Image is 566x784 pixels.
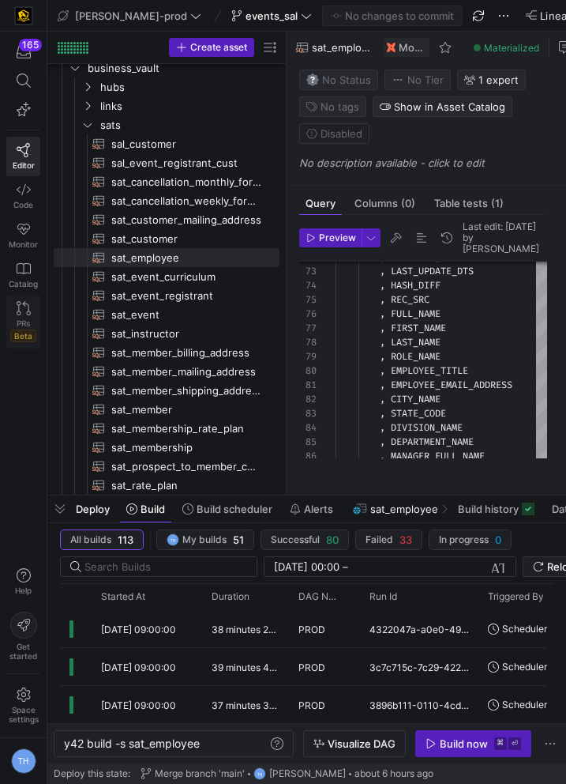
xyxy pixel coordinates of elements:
button: Help [6,561,40,602]
span: , [380,407,385,420]
span: sat_customer_mailing_address​​​​​​​​​​ [111,211,261,229]
span: PROD [298,687,325,724]
a: sat_cancellation_weekly_forecast​​​​​​​​​​ [54,191,279,210]
a: sal_event_registrant_cust​​​​​​​​​​ [54,153,279,172]
span: links [100,97,277,115]
div: 3c7c715c-7c29-4220-baa6-feeb5af582e1 [360,648,478,685]
div: Press SPACE to select this row. [54,248,279,267]
div: Press SPACE to select this row. [54,343,279,362]
div: 76 [299,307,317,321]
span: sat_rate_plan​​​​​​​​​​ [111,477,261,495]
a: Spacesettings [6,680,40,731]
span: sat_membership_rate_plan​​​​​​​​​​ [111,420,261,438]
a: sat_membership_rate_plan​​​​​​​​​​ [54,419,279,438]
span: sat_employee​​​​​​​​​​ [111,249,261,267]
span: Failed [365,534,393,545]
span: sal_event_registrant_cust​​​​​​​​​​ [111,154,261,172]
span: sat_instructor​​​​​​​​​​ [111,325,261,343]
span: In progress [439,534,489,545]
a: sat_rate_plan​​​​​​​​​​ [54,476,279,495]
div: Press SPACE to select this row. [54,305,279,324]
span: LAST_NAME [391,336,440,349]
div: Press SPACE to select this row. [54,134,279,153]
span: [DATE] 09:00:00 [101,661,176,673]
div: 83 [299,406,317,420]
div: 77 [299,321,317,335]
button: Create asset [169,38,254,57]
div: Press SPACE to select this row. [54,77,279,96]
div: 85 [299,435,317,449]
span: 33 [399,533,412,546]
span: Build history [458,503,519,515]
div: Press SPACE to select this row. [54,324,279,343]
span: , [380,350,385,363]
span: sat_membership​​​​​​​​​​ [111,439,261,457]
span: Merge branch 'main' [155,768,245,779]
span: , [380,379,385,391]
div: 80 [299,364,317,378]
span: [PERSON_NAME]-prod [75,9,187,22]
span: Scheduler [502,648,547,685]
button: Build now⌘⏎ [415,730,531,757]
div: 79 [299,349,317,364]
button: All builds113 [60,530,144,550]
span: Columns [354,198,415,209]
div: 81 [299,378,317,392]
input: Search Builds [84,560,244,573]
button: Getstarted [6,605,40,667]
span: sat_employee [312,41,374,54]
span: , [380,421,385,434]
span: PROD [298,611,325,648]
div: 78 [299,335,317,349]
span: Help [13,586,33,595]
span: (0) [401,198,415,209]
input: End datetime [351,560,455,573]
span: [DATE] 09:00:00 [101,699,176,711]
div: Press SPACE to select this row. [54,476,279,495]
span: DAG Name [298,591,339,602]
div: 4322047a-a0e0-4931-a1d4-8eac587f020c [360,610,478,647]
span: ROLE_NAME [391,350,440,363]
span: sat_member_mailing_address​​​​​​​​​​ [111,363,261,381]
span: Successful [271,534,320,545]
span: Space settings [9,705,39,724]
span: DIVISION_NAME [391,421,463,434]
a: sat_membership​​​​​​​​​​ [54,438,279,457]
span: – [343,560,348,573]
span: Create asset [190,42,247,53]
span: Triggered By [488,591,544,602]
span: DEPARTMENT_NAME [391,435,474,448]
button: events_sal [227,6,316,26]
div: Press SPACE to select this row. [54,210,279,229]
y42-duration: 39 minutes 42 seconds [212,661,314,673]
a: sat_customer​​​​​​​​​​ [54,229,279,248]
div: 73 [299,264,317,278]
div: 3896b111-0110-4cde-a771-3690f8d0c9e6 [360,686,478,723]
span: y42 build -s sat_employee [64,737,200,750]
span: , [380,435,385,448]
span: 113 [118,533,133,546]
a: sat_member​​​​​​​​​​ [54,400,279,419]
div: Press SPACE to select this row. [54,58,279,77]
a: Catalog [6,255,40,295]
a: Monitor [6,216,40,255]
span: sat_member_billing_address​​​​​​​​​​ [111,344,261,362]
span: Deploy this state: [54,768,130,779]
span: Code [13,200,33,209]
span: events_sal [246,9,298,22]
span: Build [141,503,165,515]
a: Editor [6,137,40,176]
div: Press SPACE to select this row. [54,172,279,191]
span: 0 [495,533,501,546]
div: Last edit: [DATE] by [PERSON_NAME] [463,221,539,254]
span: sat_prospect_to_member_conversion​​​​​​​​​​ [111,458,261,476]
span: FIRST_NAME [391,322,446,334]
button: No tierNo Tier [384,70,451,90]
span: sat_cancellation_monthly_forecast​​​​​​​​​​ [111,173,261,191]
a: sat_instructor​​​​​​​​​​ [54,324,279,343]
input: Start datetime [274,560,339,573]
div: TH [11,748,36,774]
span: No Tier [392,73,444,86]
button: Failed33 [355,530,422,550]
span: STATE_CODE [391,407,446,420]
